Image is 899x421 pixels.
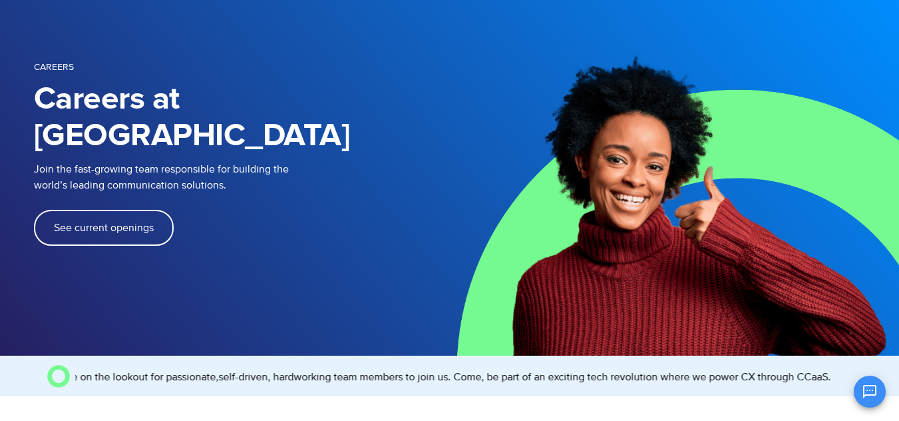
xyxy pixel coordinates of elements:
a: See current openings [34,210,174,246]
h1: Careers at [GEOGRAPHIC_DATA] [34,81,450,155]
marquee: And we are on the lookout for passionate,self-driven, hardworking team members to join us. Come, ... [75,369,852,385]
span: Careers [34,61,74,73]
p: Join the fast-growing team responsible for building the world’s leading communication solutions. [34,161,430,193]
button: Open chat [854,376,886,408]
span: See current openings [54,222,154,233]
img: O Image [47,365,70,388]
